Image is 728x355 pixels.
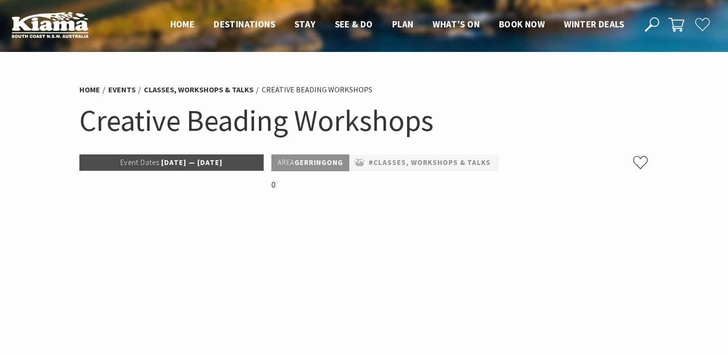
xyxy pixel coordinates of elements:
[392,18,414,31] a: Plan
[79,154,264,171] p: [DATE] — [DATE]
[214,18,275,30] span: Destinations
[294,18,316,30] span: Stay
[161,17,634,33] nav: Main Menu
[564,18,624,30] span: Winter Deals
[170,18,195,30] span: Home
[433,18,480,31] a: What’s On
[294,18,316,31] a: Stay
[369,157,491,169] a: #Classes, Workshops & Talks
[271,154,349,171] p: Gerringong
[499,18,545,30] span: Book now
[144,85,254,95] a: Classes, Workshops & Talks
[433,18,480,30] span: What’s On
[335,18,373,31] a: See & Do
[214,18,275,31] a: Destinations
[120,158,161,167] span: Event Dates:
[12,12,89,38] img: Kiama Logo
[278,158,294,167] span: Area
[262,84,372,96] li: Creative Beading Workshops
[108,85,136,95] a: Events
[392,18,414,30] span: Plan
[79,101,649,140] h1: Creative Beading Workshops
[499,18,545,31] a: Book now
[170,18,195,31] a: Home
[335,18,373,30] span: See & Do
[564,18,624,31] a: Winter Deals
[79,85,100,95] a: Home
